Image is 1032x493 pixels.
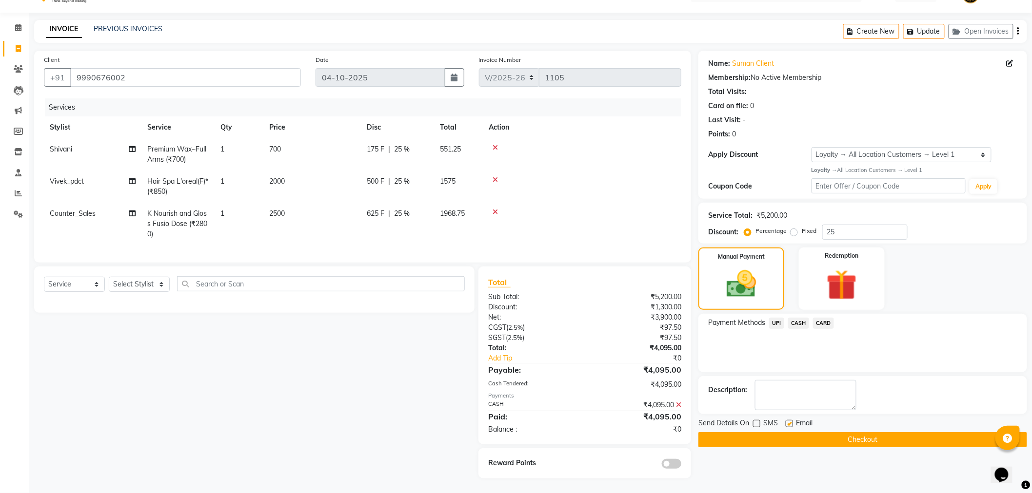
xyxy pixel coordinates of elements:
[488,277,511,287] span: Total
[481,411,585,422] div: Paid:
[708,129,730,139] div: Points:
[488,333,506,342] span: SGST
[44,116,141,138] th: Stylist
[141,116,215,138] th: Service
[367,176,384,187] span: 500 F
[481,379,585,390] div: Cash Tendered:
[755,227,787,235] label: Percentage
[394,176,410,187] span: 25 %
[585,364,689,376] div: ₹4,095.00
[708,58,730,69] div: Name:
[367,209,384,219] span: 625 F
[263,116,361,138] th: Price
[269,177,285,186] span: 2000
[440,145,461,153] span: 551.25
[177,276,465,291] input: Search or Scan
[483,116,681,138] th: Action
[708,101,748,111] div: Card on file:
[44,68,71,87] button: +91
[481,458,585,469] div: Reward Points
[481,353,602,363] a: Add Tip
[508,323,523,331] span: 2.5%
[802,227,816,235] label: Fixed
[817,266,867,304] img: _gift.svg
[949,24,1013,39] button: Open Invoices
[769,318,784,329] span: UPI
[750,101,754,111] div: 0
[812,178,966,193] input: Enter Offer / Coupon Code
[717,267,766,301] img: _cash.svg
[481,322,585,333] div: ( )
[479,56,521,64] label: Invoice Number
[70,68,301,87] input: Search by Name/Mobile/Email/Code
[825,251,859,260] label: Redemption
[585,424,689,435] div: ₹0
[743,115,746,125] div: -
[50,209,96,218] span: Counter_Sales
[585,411,689,422] div: ₹4,095.00
[481,400,585,410] div: CASH
[813,318,834,329] span: CARD
[585,333,689,343] div: ₹97.50
[488,323,506,332] span: CGST
[220,209,224,218] span: 1
[50,145,72,153] span: Shivani
[708,318,765,328] span: Payment Methods
[488,392,681,400] div: Payments
[585,312,689,322] div: ₹3,900.00
[388,209,390,219] span: |
[585,343,689,353] div: ₹4,095.00
[367,144,384,154] span: 175 F
[361,116,434,138] th: Disc
[708,181,811,191] div: Coupon Code
[508,334,522,341] span: 2.5%
[812,166,1017,174] div: All Location Customers → Level 1
[147,145,206,164] span: Premium Wax~Full Arms (₹700)
[147,209,207,238] span: K Nourish and Gloss Fusio Dose (₹2800)
[708,210,753,221] div: Service Total:
[269,145,281,153] span: 700
[481,364,585,376] div: Payable:
[481,333,585,343] div: ( )
[394,209,410,219] span: 25 %
[708,115,741,125] div: Last Visit:
[708,73,751,83] div: Membership:
[388,176,390,187] span: |
[434,116,483,138] th: Total
[46,20,82,38] a: INVOICE
[94,24,162,33] a: PREVIOUS INVOICES
[220,177,224,186] span: 1
[481,424,585,435] div: Balance :
[215,116,263,138] th: Qty
[602,353,689,363] div: ₹0
[440,209,465,218] span: 1968.75
[585,379,689,390] div: ₹4,095.00
[732,58,774,69] a: Suman Client
[388,144,390,154] span: |
[708,87,747,97] div: Total Visits:
[45,98,689,116] div: Services
[481,312,585,322] div: Net:
[796,418,813,430] span: Email
[50,177,84,186] span: Vivek_pdct
[698,432,1027,447] button: Checkout
[585,322,689,333] div: ₹97.50
[481,343,585,353] div: Total:
[708,73,1017,83] div: No Active Membership
[481,302,585,312] div: Discount:
[732,129,736,139] div: 0
[708,385,747,395] div: Description:
[585,400,689,410] div: ₹4,095.00
[698,418,749,430] span: Send Details On
[708,150,811,160] div: Apply Discount
[708,227,738,237] div: Discount:
[903,24,945,39] button: Update
[147,177,208,196] span: Hair Spa L'oreal(F)* (₹850)
[788,318,809,329] span: CASH
[394,144,410,154] span: 25 %
[220,145,224,153] span: 1
[718,252,765,261] label: Manual Payment
[481,292,585,302] div: Sub Total:
[585,302,689,312] div: ₹1,300.00
[756,210,787,221] div: ₹5,200.00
